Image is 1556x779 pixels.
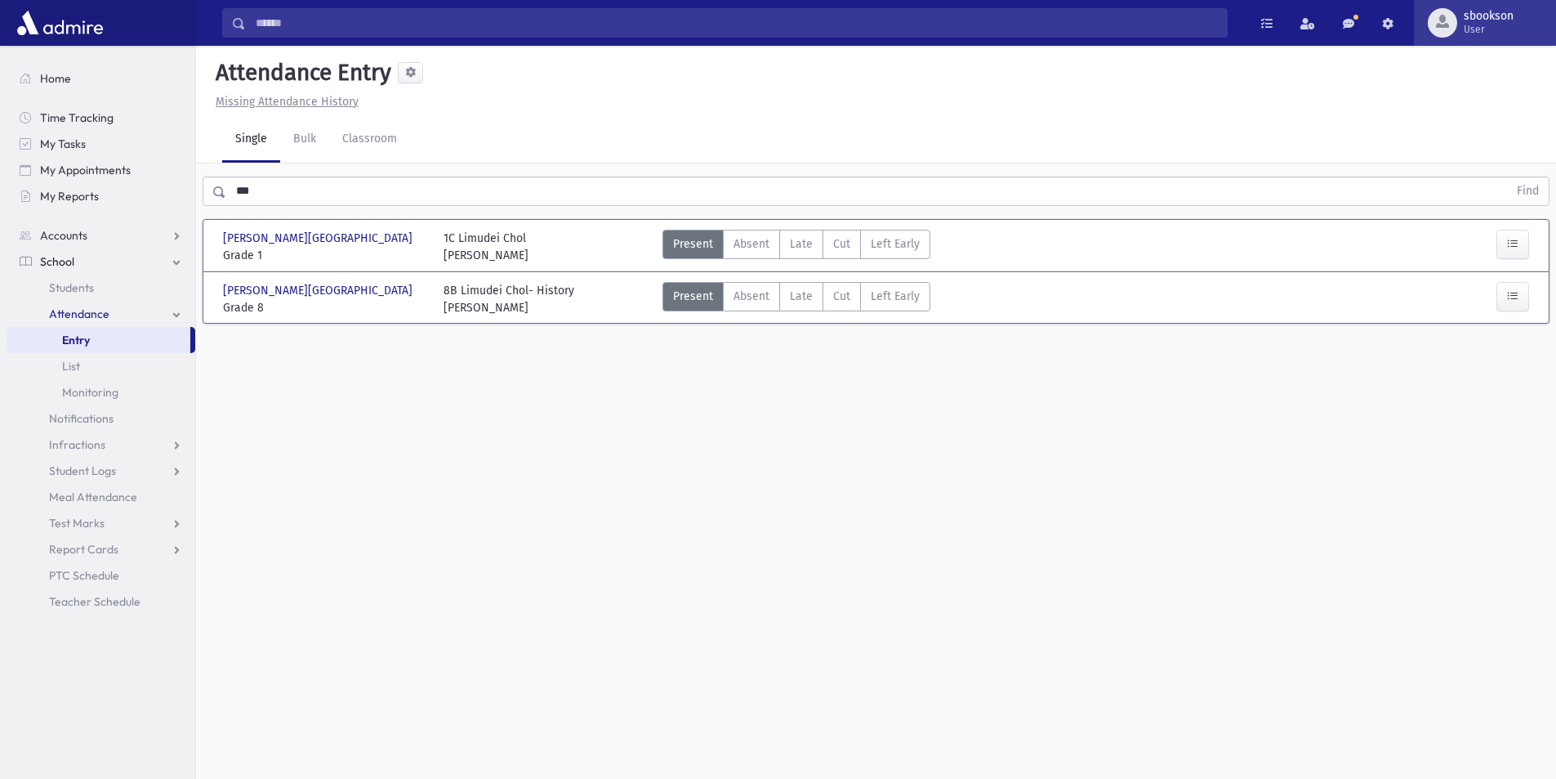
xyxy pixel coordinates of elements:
[7,183,195,209] a: My Reports
[7,222,195,248] a: Accounts
[7,432,195,458] a: Infractions
[216,95,359,109] u: Missing Attendance History
[833,235,850,253] span: Cut
[7,327,190,353] a: Entry
[662,230,930,264] div: AttTypes
[223,299,427,316] span: Grade 8
[40,228,87,243] span: Accounts
[7,536,195,562] a: Report Cards
[13,7,107,39] img: AdmirePro
[733,288,769,305] span: Absent
[7,275,195,301] a: Students
[62,385,118,400] span: Monitoring
[7,510,195,536] a: Test Marks
[7,353,195,379] a: List
[833,288,850,305] span: Cut
[790,288,813,305] span: Late
[662,282,930,316] div: AttTypes
[7,405,195,432] a: Notifications
[444,230,528,264] div: 1C Limudei Chol [PERSON_NAME]
[40,71,71,86] span: Home
[7,248,195,275] a: School
[49,490,137,504] span: Meal Attendance
[40,189,99,204] span: My Reports
[209,59,391,87] h5: Attendance Entry
[49,542,118,557] span: Report Cards
[1507,177,1549,205] button: Find
[40,163,131,177] span: My Appointments
[209,95,359,109] a: Missing Attendance History
[7,131,195,157] a: My Tasks
[40,254,74,269] span: School
[790,235,813,253] span: Late
[246,8,1227,38] input: Search
[49,280,94,295] span: Students
[329,117,410,163] a: Classroom
[7,157,195,183] a: My Appointments
[280,117,329,163] a: Bulk
[62,333,90,347] span: Entry
[7,379,195,405] a: Monitoring
[222,117,280,163] a: Single
[7,589,195,615] a: Teacher Schedule
[62,359,80,374] span: List
[1464,23,1514,36] span: User
[49,463,116,478] span: Student Logs
[49,437,105,452] span: Infractions
[40,110,114,125] span: Time Tracking
[223,247,427,264] span: Grade 1
[7,562,195,589] a: PTC Schedule
[223,282,416,299] span: [PERSON_NAME][GEOGRAPHIC_DATA]
[1464,10,1514,23] span: sbookson
[444,282,574,316] div: 8B Limudei Chol- History [PERSON_NAME]
[733,235,769,253] span: Absent
[7,301,195,327] a: Attendance
[49,307,109,321] span: Attendance
[7,105,195,131] a: Time Tracking
[7,65,195,92] a: Home
[871,235,920,253] span: Left Early
[49,568,119,583] span: PTC Schedule
[49,516,105,531] span: Test Marks
[673,235,713,253] span: Present
[7,458,195,484] a: Student Logs
[40,137,86,151] span: My Tasks
[49,411,114,426] span: Notifications
[673,288,713,305] span: Present
[223,230,416,247] span: [PERSON_NAME][GEOGRAPHIC_DATA]
[7,484,195,510] a: Meal Attendance
[871,288,920,305] span: Left Early
[49,594,140,609] span: Teacher Schedule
